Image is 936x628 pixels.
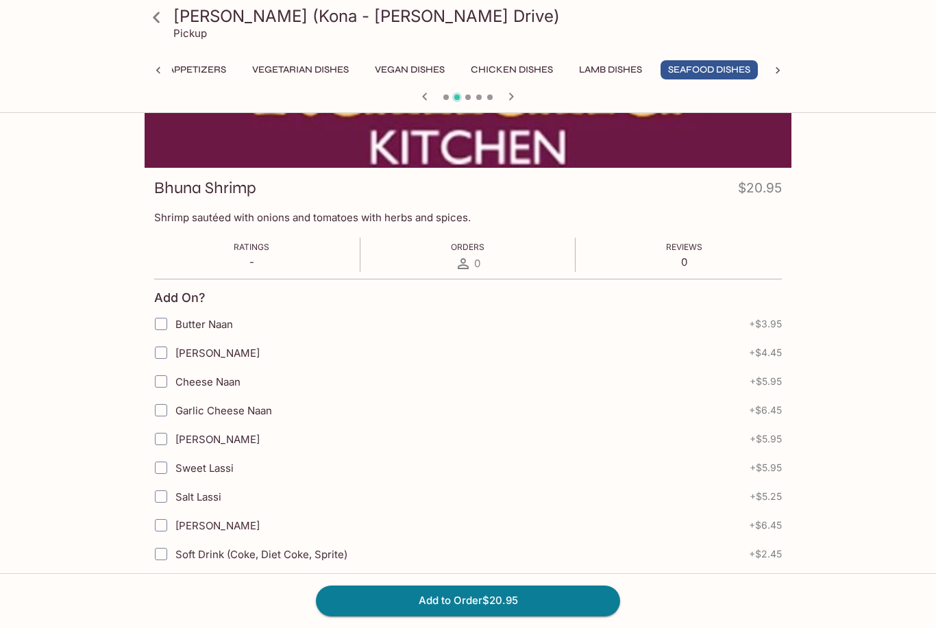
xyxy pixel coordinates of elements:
span: Reviews [666,242,702,252]
h3: [PERSON_NAME] (Kona - [PERSON_NAME] Drive) [173,5,786,27]
span: Sweet Lassi [175,462,234,475]
span: Cheese Naan [175,375,241,388]
button: Vegan Dishes [367,60,452,79]
span: Butter Naan [175,318,233,331]
span: Salt Lassi [175,490,221,503]
span: [PERSON_NAME] [175,519,260,532]
span: + $5.95 [750,434,782,444]
span: [PERSON_NAME] [175,433,260,446]
span: + $5.95 [750,376,782,387]
span: + $6.45 [749,405,782,416]
span: + $6.45 [749,520,782,531]
span: Garlic Cheese Naan [175,404,272,417]
p: Shrimp sautéed with onions and tomatoes with herbs and spices. [154,211,782,224]
p: 0 [666,255,702,268]
span: 0 [474,257,480,270]
button: Chicken Dishes [463,60,561,79]
h3: Bhuna Shrimp [154,177,256,199]
span: + $5.95 [750,462,782,473]
button: Vegetarian Dishes [245,60,356,79]
button: Seafood Dishes [661,60,758,79]
span: [PERSON_NAME] [175,347,260,360]
button: Add to Order$20.95 [316,586,620,616]
h4: Add On? [154,290,206,305]
span: + $3.95 [749,318,782,329]
h4: $20.95 [738,177,782,204]
span: Orders [451,242,484,252]
p: Pickup [173,27,207,40]
span: + $5.25 [750,491,782,502]
span: + $4.45 [749,347,782,358]
p: - [234,255,269,268]
span: Soft Drink (Coke, Diet Coke, Sprite) [175,548,347,561]
span: + $2.45 [749,549,782,560]
button: Appetizers [160,60,234,79]
button: Lamb Dishes [571,60,650,79]
span: Ratings [234,242,269,252]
